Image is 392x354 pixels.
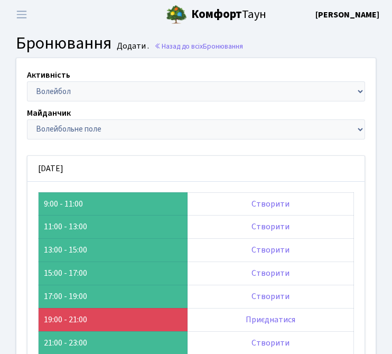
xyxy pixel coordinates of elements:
td: 11:00 - 13:00 [39,216,188,239]
td: 9:00 - 11:00 [39,192,188,216]
a: Приєднатися [246,314,295,325]
a: Створити [251,221,290,232]
td: 13:00 - 15:00 [39,239,188,262]
span: Таун [191,6,266,24]
td: 15:00 - 17:00 [39,262,188,285]
a: Назад до всіхБронювання [154,41,243,51]
a: Створити [251,244,290,256]
div: [DATE] [27,156,365,182]
small: Додати . [115,41,149,51]
span: Бронювання [16,31,111,55]
a: Створити [251,291,290,302]
span: Бронювання [203,41,243,51]
label: Активність [27,69,70,81]
b: [PERSON_NAME] [315,9,379,21]
a: [PERSON_NAME] [315,8,379,21]
a: Створити [251,198,290,210]
b: Комфорт [191,6,242,23]
a: 19:00 - 21:00 [44,314,87,325]
button: Переключити навігацію [8,6,35,23]
td: 17:00 - 19:00 [39,285,188,308]
img: logo.png [166,4,187,25]
a: Створити [251,267,290,279]
a: Створити [251,337,290,349]
label: Майданчик [27,107,71,119]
